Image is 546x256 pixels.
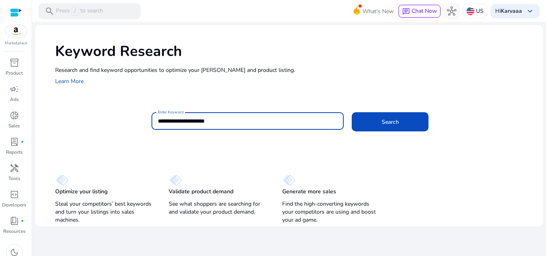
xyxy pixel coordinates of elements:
span: fiber_manual_record [21,219,24,222]
span: code_blocks [10,190,19,199]
p: Find the high-converting keywords your competitors are using and boost your ad game. [282,200,380,224]
span: campaign [10,84,19,94]
img: diamond.svg [282,175,295,186]
span: What's New [363,4,394,18]
b: Karvaaa [501,7,522,15]
p: Hi [495,8,522,14]
span: inventory_2 [10,58,19,67]
p: Sales [8,122,20,129]
span: book_4 [10,216,19,226]
button: Search [352,112,428,131]
p: Reports [6,149,23,156]
span: search [45,6,54,16]
p: Steal your competitors’ best keywords and turn your listings into sales machines. [55,200,153,224]
span: chat [402,8,410,16]
p: Resources [3,228,26,235]
span: Chat Now [412,7,437,15]
p: Developers [2,201,26,208]
p: Research and find keyword opportunities to optimize your [PERSON_NAME] and product listing. [55,66,535,74]
p: Product [6,69,23,77]
mat-label: Enter Keyword [158,109,183,115]
p: See what shoppers are searching for and validate your product demand. [169,200,266,216]
img: amazon.svg [5,25,27,37]
span: handyman [10,163,19,173]
h1: Keyword Research [55,43,535,60]
p: Optimize your listing [55,188,108,196]
span: donut_small [10,111,19,120]
span: lab_profile [10,137,19,147]
span: fiber_manual_record [21,140,24,143]
img: us.svg [466,7,474,15]
span: Search [382,118,399,126]
p: Ads [10,96,19,103]
p: Tools [8,175,20,182]
p: Press to search [56,7,103,16]
span: keyboard_arrow_down [525,6,535,16]
a: Learn More [55,77,84,85]
p: US [476,4,484,18]
button: hub [444,3,460,19]
p: Validate product demand [169,188,233,196]
p: Generate more sales [282,188,336,196]
img: diamond.svg [169,175,182,186]
img: diamond.svg [55,175,68,186]
button: chatChat Now [399,5,440,18]
p: Marketplace [5,40,27,46]
span: hub [447,6,456,16]
span: / [72,7,79,16]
